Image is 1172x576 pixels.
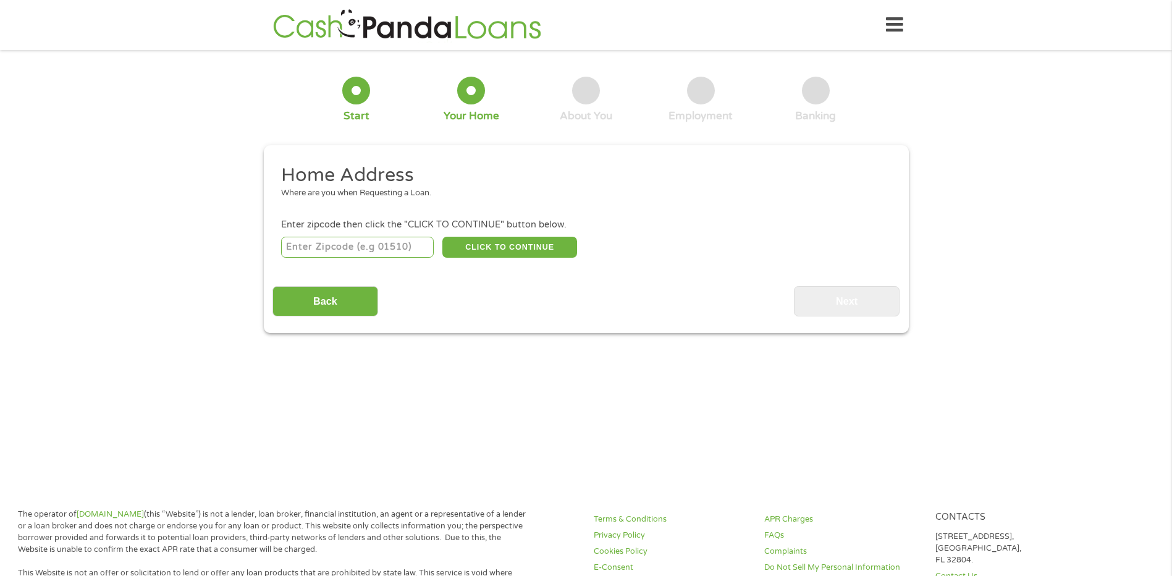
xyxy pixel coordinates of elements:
[594,562,749,574] a: E-Consent
[444,109,499,123] div: Your Home
[794,286,900,316] input: Next
[442,237,577,258] button: CLICK TO CONTINUE
[594,514,749,525] a: Terms & Conditions
[344,109,369,123] div: Start
[935,531,1091,566] p: [STREET_ADDRESS], [GEOGRAPHIC_DATA], FL 32804.
[281,237,434,258] input: Enter Zipcode (e.g 01510)
[281,218,890,232] div: Enter zipcode then click the "CLICK TO CONTINUE" button below.
[272,286,378,316] input: Back
[269,7,545,43] img: GetLoanNow Logo
[281,163,882,188] h2: Home Address
[668,109,733,123] div: Employment
[77,509,144,519] a: [DOMAIN_NAME]
[18,509,531,556] p: The operator of (this “Website”) is not a lender, loan broker, financial institution, an agent or...
[764,530,920,541] a: FAQs
[594,546,749,557] a: Cookies Policy
[764,562,920,574] a: Do Not Sell My Personal Information
[594,530,749,541] a: Privacy Policy
[281,187,882,200] div: Where are you when Requesting a Loan.
[764,514,920,525] a: APR Charges
[935,512,1091,523] h4: Contacts
[560,109,612,123] div: About You
[764,546,920,557] a: Complaints
[795,109,836,123] div: Banking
